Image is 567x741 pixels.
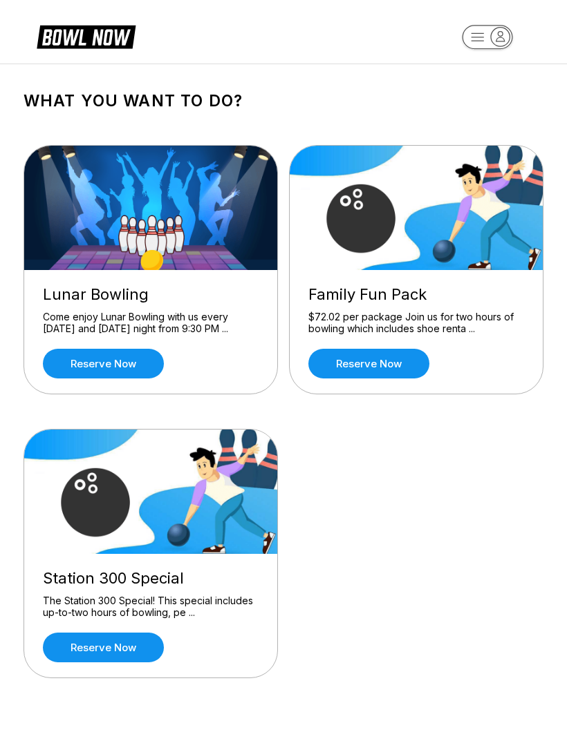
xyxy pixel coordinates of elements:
[43,595,259,619] div: The Station 300 Special! This special includes up-to-two hours of bowling, pe ...
[43,311,259,335] div: Come enjoy Lunar Bowling with us every [DATE] and [DATE] night from 9:30 PM ...
[290,146,544,270] img: Family Fun Pack
[308,349,429,378] a: Reserve now
[43,633,164,662] a: Reserve now
[308,285,524,304] div: Family Fun Pack
[43,569,259,588] div: Station 300 Special
[308,311,524,335] div: $72.02 per package Join us for two hours of bowling which includes shoe renta ...
[24,430,279,554] img: Station 300 Special
[24,146,279,270] img: Lunar Bowling
[24,91,543,110] h1: What you want to do?
[43,349,164,378] a: Reserve now
[43,285,259,304] div: Lunar Bowling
